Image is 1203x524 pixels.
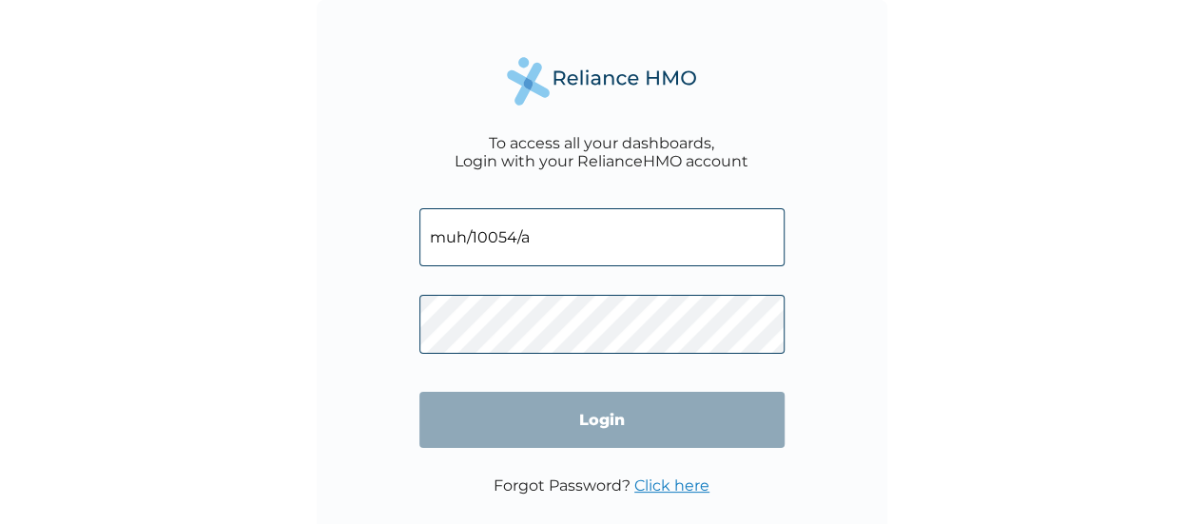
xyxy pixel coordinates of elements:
img: Reliance Health's Logo [507,57,697,106]
input: Email address or HMO ID [419,208,785,266]
p: Forgot Password? [494,476,709,495]
div: To access all your dashboards, Login with your RelianceHMO account [455,134,748,170]
input: Login [419,392,785,448]
a: Click here [634,476,709,495]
